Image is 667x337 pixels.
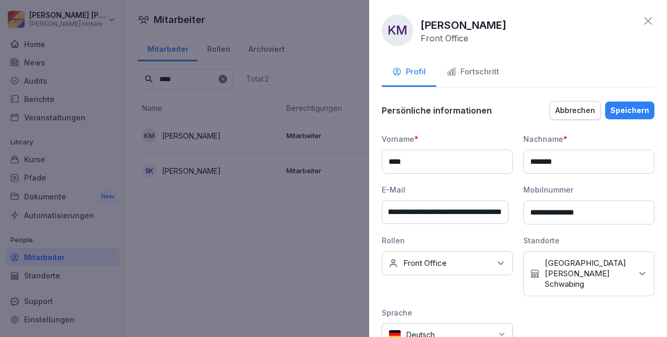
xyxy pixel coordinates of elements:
[421,33,468,43] p: Front Office
[545,258,632,289] p: [GEOGRAPHIC_DATA][PERSON_NAME] Schwabing
[392,66,426,78] div: Profil
[447,66,499,78] div: Fortschritt
[436,59,510,87] button: Fortschritt
[382,307,513,318] div: Sprache
[382,133,513,144] div: Vorname
[605,102,654,119] button: Speichern
[550,101,601,120] button: Abbrechen
[382,235,513,246] div: Rollen
[610,105,649,116] div: Speichern
[382,59,436,87] button: Profil
[382,105,492,116] p: Persönliche informationen
[403,258,447,268] p: Front Office
[555,105,595,116] div: Abbrechen
[421,17,507,33] p: [PERSON_NAME]
[523,184,654,195] div: Mobilnummer
[382,15,413,46] div: KM
[523,133,654,144] div: Nachname
[523,235,654,246] div: Standorte
[382,184,513,195] div: E-Mail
